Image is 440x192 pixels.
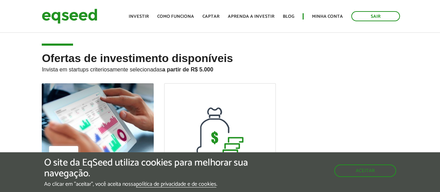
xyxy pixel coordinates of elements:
a: Como funciona [157,14,194,19]
a: Investir [129,14,149,19]
h5: O site da EqSeed utiliza cookies para melhorar sua navegação. [44,158,255,179]
button: Aceitar [334,164,396,177]
a: Captar [202,14,219,19]
p: Ao clicar em "aceitar", você aceita nossa . [44,181,255,187]
a: política de privacidade e de cookies [136,182,216,187]
a: Blog [283,14,294,19]
p: Invista em startups criteriosamente selecionadas [42,64,398,73]
a: Aprenda a investir [228,14,274,19]
a: Minha conta [312,14,343,19]
h2: Ofertas de investimento disponíveis [42,52,398,83]
strong: a partir de R$ 5.000 [162,67,213,72]
img: EqSeed [42,7,97,25]
a: Sair [351,11,400,21]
